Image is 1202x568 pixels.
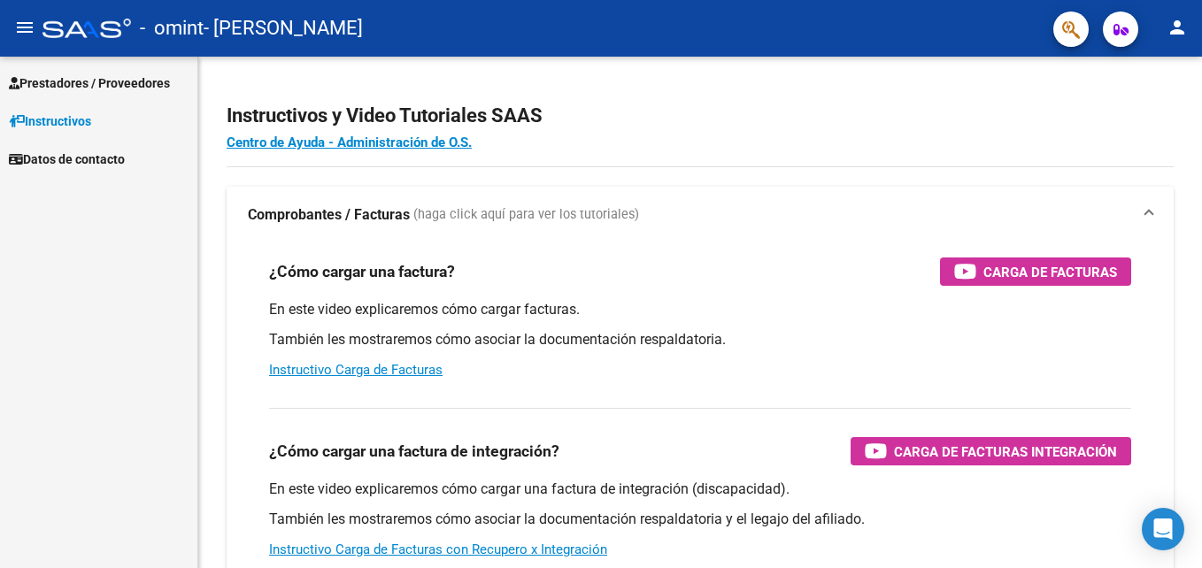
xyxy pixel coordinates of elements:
p: También les mostraremos cómo asociar la documentación respaldatoria. [269,330,1131,349]
span: Carga de Facturas [983,261,1117,283]
span: - [PERSON_NAME] [204,9,363,48]
h2: Instructivos y Video Tutoriales SAAS [227,99,1174,133]
span: Carga de Facturas Integración [894,441,1117,463]
div: Open Intercom Messenger [1142,508,1184,550]
mat-icon: menu [14,17,35,38]
p: En este video explicaremos cómo cargar facturas. [269,300,1131,319]
a: Instructivo Carga de Facturas [269,362,443,378]
span: (haga click aquí para ver los tutoriales) [413,205,639,225]
h3: ¿Cómo cargar una factura de integración? [269,439,559,464]
p: En este video explicaremos cómo cargar una factura de integración (discapacidad). [269,480,1131,499]
button: Carga de Facturas [940,257,1131,286]
p: También les mostraremos cómo asociar la documentación respaldatoria y el legajo del afiliado. [269,510,1131,529]
h3: ¿Cómo cargar una factura? [269,259,455,284]
span: - omint [140,9,204,48]
a: Instructivo Carga de Facturas con Recupero x Integración [269,541,607,557]
mat-icon: person [1167,17,1188,38]
mat-expansion-panel-header: Comprobantes / Facturas (haga click aquí para ver los tutoriales) [227,187,1174,243]
span: Instructivos [9,111,91,131]
strong: Comprobantes / Facturas [248,205,410,225]
span: Prestadores / Proveedores [9,73,170,93]
button: Carga de Facturas Integración [851,437,1131,465]
span: Datos de contacto [9,150,125,169]
a: Centro de Ayuda - Administración de O.S. [227,134,472,150]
